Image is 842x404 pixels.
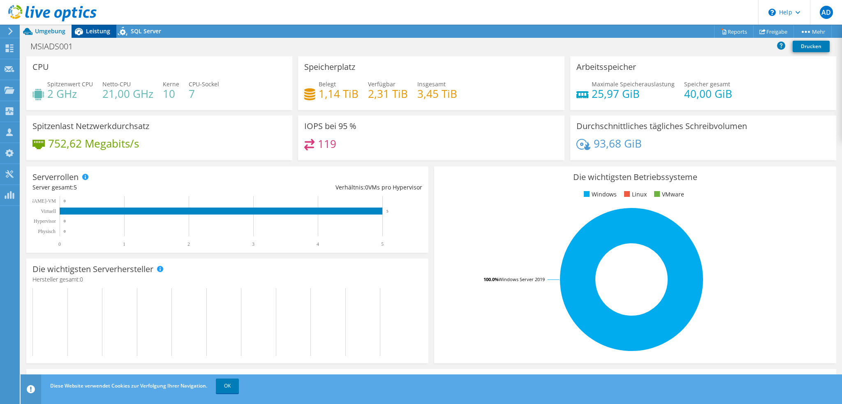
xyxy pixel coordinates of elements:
[440,173,830,182] h3: Die wichtigsten Betriebssysteme
[483,276,499,282] tspan: 100.0%
[381,241,384,247] text: 5
[163,89,179,98] h4: 10
[622,190,647,199] li: Linux
[32,122,149,131] h3: Spitzenlast Netzwerkdurchsatz
[131,27,161,35] span: SQL Server
[58,241,61,247] text: 0
[50,382,207,389] span: Diese Website verwendet Cookies zur Verfolgung Ihrer Navigation.
[820,6,833,19] span: AD
[32,275,422,284] h4: Hersteller gesamt:
[499,276,545,282] tspan: Windows Server 2019
[102,80,131,88] span: Netto-CPU
[216,379,239,393] a: OK
[684,80,730,88] span: Speicher gesamt
[189,89,219,98] h4: 7
[753,25,794,38] a: Freigabe
[576,122,747,131] h3: Durchschnittliches tägliches Schreibvolumen
[27,42,86,51] h1: MSIADS001
[41,208,56,214] text: Virtuell
[304,62,355,72] h3: Speicherplatz
[187,241,190,247] text: 2
[768,9,776,16] svg: \n
[34,218,56,224] text: Hypervisor
[582,190,617,199] li: Windows
[365,183,368,191] span: 0
[102,89,153,98] h4: 21,00 GHz
[47,89,93,98] h4: 2 GHz
[417,80,446,88] span: Insgesamt
[319,80,336,88] span: Belegt
[32,173,79,182] h3: Serverrollen
[652,190,684,199] li: VMware
[592,89,675,98] h4: 25,97 GiB
[368,89,408,98] h4: 2,31 TiB
[189,80,219,88] span: CPU-Sockel
[35,27,65,35] span: Umgebung
[86,27,110,35] span: Leistung
[793,41,830,52] a: Drucken
[32,62,49,72] h3: CPU
[576,62,636,72] h3: Arbeitsspeicher
[47,80,93,88] span: Spitzenwert CPU
[417,89,457,98] h4: 3,45 TiB
[32,265,153,274] h3: Die wichtigsten Serverhersteller
[48,139,139,148] h4: 752,62 Megabits/s
[163,80,179,88] span: Kerne
[252,241,254,247] text: 3
[64,229,66,233] text: 0
[594,139,642,148] h4: 93,68 GiB
[793,25,832,38] a: Mehr
[386,209,389,213] text: 5
[304,122,356,131] h3: IOPS bei 95 %
[684,89,732,98] h4: 40,00 GiB
[80,275,83,283] span: 0
[32,183,227,192] div: Server gesamt:
[64,199,66,203] text: 0
[123,241,125,247] text: 1
[64,219,66,223] text: 0
[714,25,754,38] a: Reports
[227,183,422,192] div: Verhältnis: VMs pro Hypervisor
[319,89,359,98] h4: 1,14 TiB
[317,241,319,247] text: 4
[38,229,56,234] text: Physisch
[592,80,675,88] span: Maximale Speicherauslastung
[74,183,77,191] span: 5
[368,80,396,88] span: Verfügbar
[318,139,336,148] h4: 119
